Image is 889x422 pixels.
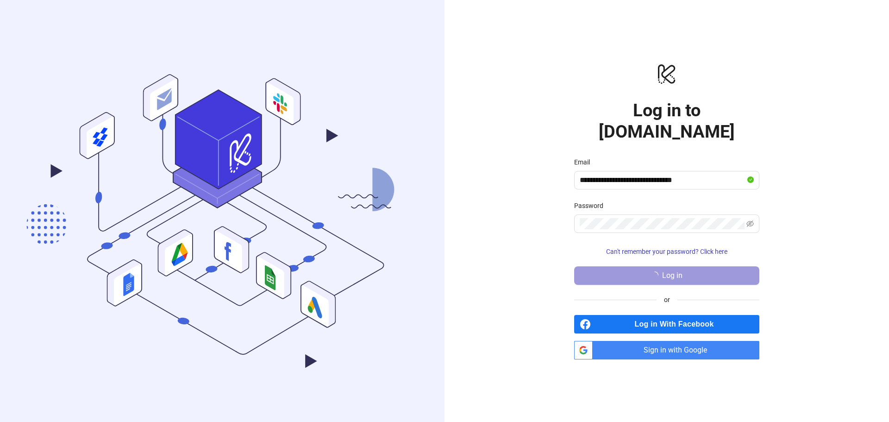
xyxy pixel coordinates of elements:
[596,341,759,359] span: Sign in with Google
[580,175,745,186] input: Email
[657,295,677,305] span: or
[574,201,609,211] label: Password
[574,248,759,255] a: Can't remember your password? Click here
[606,248,727,255] span: Can't remember your password? Click here
[580,218,745,229] input: Password
[574,341,759,359] a: Sign in with Google
[574,244,759,259] button: Can't remember your password? Click here
[651,271,659,279] span: loading
[574,100,759,142] h1: Log in to [DOMAIN_NAME]
[746,220,754,227] span: eye-invisible
[574,315,759,334] a: Log in With Facebook
[574,157,596,167] label: Email
[595,315,759,334] span: Log in With Facebook
[574,266,759,285] button: Log in
[662,271,682,280] span: Log in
